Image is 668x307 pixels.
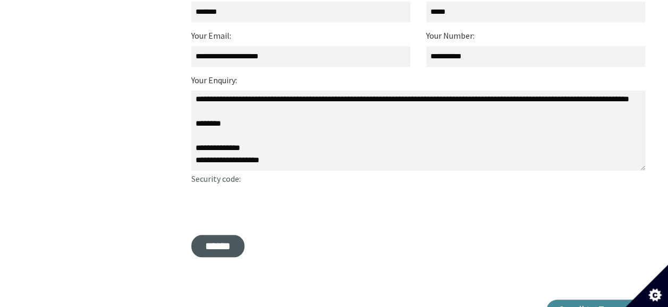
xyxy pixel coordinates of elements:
label: Your Enquiry: [191,73,237,88]
button: Set cookie preferences [625,265,668,307]
iframe: reCAPTCHA [191,185,353,226]
span: Security code: [191,173,241,184]
label: Your Email: [191,28,231,43]
label: Your Number: [426,28,475,43]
